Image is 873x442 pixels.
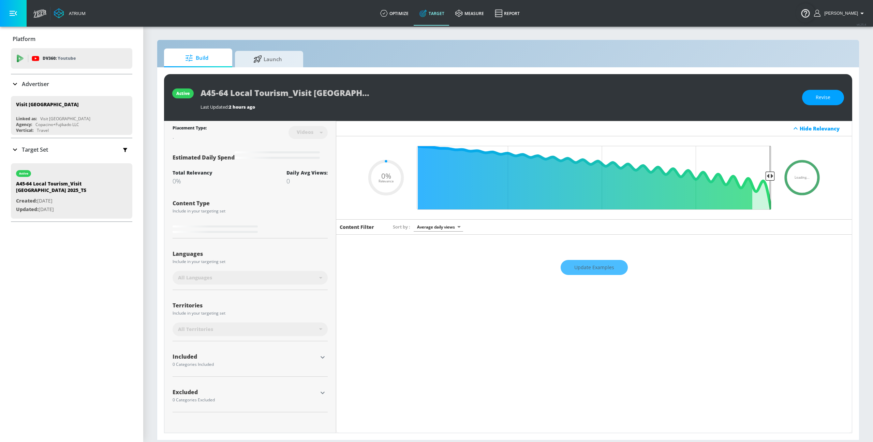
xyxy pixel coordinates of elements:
div: Include in your targeting set [173,311,328,315]
p: Youtube [58,55,76,62]
div: DV360: Youtube [11,48,132,69]
button: Revise [802,90,844,105]
div: Linked as: [16,116,37,122]
span: login as: guillermo.cabrera@zefr.com [822,11,858,16]
div: All Languages [173,271,328,285]
span: Sort by [393,224,410,230]
span: v 4.25.4 [857,23,866,26]
div: 0 Categories Excluded [173,398,317,402]
p: DV360: [43,55,76,62]
div: Vertical: [16,127,33,133]
div: Agency: [16,122,32,127]
div: Atrium [66,10,86,16]
span: Estimated Daily Spend [173,154,235,161]
div: Hide Relevancy [336,121,852,136]
a: Target [414,1,450,26]
div: Visit [GEOGRAPHIC_DATA] [16,101,79,108]
div: 0 Categories Included [173,362,317,367]
span: Loading... [795,176,810,179]
div: Include in your targeting set [173,260,328,264]
h6: Content Filter [340,224,374,230]
a: Report [489,1,525,26]
div: activeA45-64 Local Tourism_Visit [GEOGRAPHIC_DATA] 2025_TSCreated:[DATE]Updated:[DATE] [11,163,132,219]
span: Created: [16,197,37,204]
input: Final Threshold [413,146,775,210]
div: active [19,172,28,175]
div: 0% [173,177,212,185]
div: Target Set [11,138,132,161]
a: optimize [375,1,414,26]
div: Total Relevancy [173,169,212,176]
p: Target Set [22,146,48,153]
div: Content Type [173,201,328,206]
p: [DATE] [16,197,112,205]
div: Hide Relevancy [800,125,848,132]
div: Excluded [173,389,317,395]
div: Videos [293,129,317,135]
div: Placement Type: [173,125,207,132]
div: All Territories [173,322,328,336]
div: Include in your targeting set [173,209,328,213]
p: Advertiser [22,80,49,88]
span: 2 hours ago [229,104,255,110]
span: All Languages [178,274,212,281]
div: Travel [37,127,49,133]
div: Copacino+Fujikado LLC [35,122,79,127]
div: Estimated Daily Spend [173,146,328,161]
div: Included [173,354,317,359]
button: Open Resource Center [796,3,815,23]
div: Languages [173,251,328,257]
span: All Territories [178,326,213,333]
span: Build [171,50,223,66]
div: Daily Avg Views: [286,169,328,176]
div: Territories [173,303,328,308]
a: measure [450,1,489,26]
div: A45-64 Local Tourism_Visit [GEOGRAPHIC_DATA] 2025_TS [16,180,112,197]
div: Visit [GEOGRAPHIC_DATA]Linked as:Visit [GEOGRAPHIC_DATA]Agency:Copacino+Fujikado LLCVertical:Travel [11,96,132,135]
div: Last Updated: [201,104,795,110]
span: Revise [816,93,830,102]
div: active [176,91,190,96]
button: [PERSON_NAME] [814,9,866,17]
span: 0% [381,172,391,180]
div: Visit [GEOGRAPHIC_DATA] [40,116,90,122]
a: Atrium [54,8,86,18]
span: Relevance [379,180,394,183]
p: Platform [13,35,35,43]
div: 0 [286,177,328,185]
span: Launch [242,51,294,67]
span: Updated: [16,206,39,212]
div: Advertiser [11,74,132,94]
div: Average daily views [414,222,463,232]
div: Platform [11,29,132,49]
p: [DATE] [16,205,112,214]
